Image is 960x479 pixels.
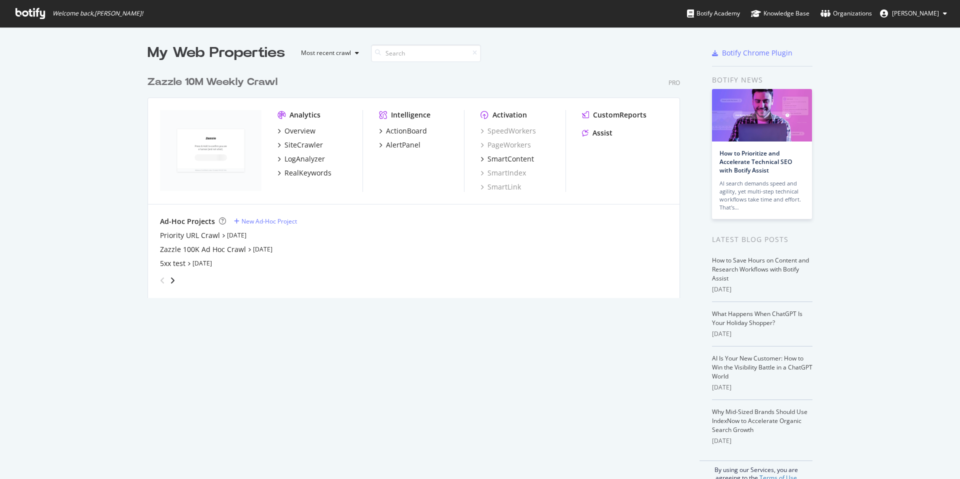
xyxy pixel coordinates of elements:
[284,140,323,150] div: SiteCrawler
[52,9,143,17] span: Welcome back, [PERSON_NAME] !
[253,245,272,253] a: [DATE]
[386,126,427,136] div: ActionBoard
[284,168,331,178] div: RealKeywords
[712,234,812,245] div: Latest Blog Posts
[301,50,351,56] div: Most recent crawl
[156,272,169,288] div: angle-left
[480,126,536,136] a: SpeedWorkers
[712,383,812,392] div: [DATE]
[872,5,955,21] button: [PERSON_NAME]
[160,258,185,268] a: 5xx test
[147,63,688,298] div: grid
[371,44,481,62] input: Search
[293,45,363,61] button: Most recent crawl
[160,244,246,254] a: Zazzle 100K Ad Hoc Crawl
[234,217,297,225] a: New Ad-Hoc Project
[712,309,802,327] a: What Happens When ChatGPT Is Your Holiday Shopper?
[712,74,812,85] div: Botify news
[820,8,872,18] div: Organizations
[160,216,215,226] div: Ad-Hoc Projects
[169,275,176,285] div: angle-right
[147,43,285,63] div: My Web Properties
[391,110,430,120] div: Intelligence
[147,75,277,89] div: Zazzle 10M Weekly Crawl
[712,329,812,338] div: [DATE]
[712,89,812,141] img: How to Prioritize and Accelerate Technical SEO with Botify Assist
[289,110,320,120] div: Analytics
[147,75,281,89] a: Zazzle 10M Weekly Crawl
[284,126,315,136] div: Overview
[379,140,420,150] a: AlertPanel
[751,8,809,18] div: Knowledge Base
[712,256,809,282] a: How to Save Hours on Content and Research Workflows with Botify Assist
[582,110,646,120] a: CustomReports
[277,126,315,136] a: Overview
[492,110,527,120] div: Activation
[379,126,427,136] a: ActionBoard
[480,168,526,178] a: SmartIndex
[593,110,646,120] div: CustomReports
[386,140,420,150] div: AlertPanel
[227,231,246,239] a: [DATE]
[241,217,297,225] div: New Ad-Hoc Project
[480,182,521,192] a: SmartLink
[712,407,807,434] a: Why Mid-Sized Brands Should Use IndexNow to Accelerate Organic Search Growth
[712,48,792,58] a: Botify Chrome Plugin
[712,436,812,445] div: [DATE]
[722,48,792,58] div: Botify Chrome Plugin
[487,154,534,164] div: SmartContent
[719,179,804,211] div: AI search demands speed and agility, yet multi-step technical workflows take time and effort. Tha...
[160,230,220,240] a: Priority URL Crawl
[712,354,812,380] a: AI Is Your New Customer: How to Win the Visibility Battle in a ChatGPT World
[277,168,331,178] a: RealKeywords
[480,154,534,164] a: SmartContent
[592,128,612,138] div: Assist
[284,154,325,164] div: LogAnalyzer
[277,154,325,164] a: LogAnalyzer
[277,140,323,150] a: SiteCrawler
[719,149,792,174] a: How to Prioritize and Accelerate Technical SEO with Botify Assist
[712,285,812,294] div: [DATE]
[668,78,680,87] div: Pro
[160,110,261,191] img: zazzle.com
[192,259,212,267] a: [DATE]
[582,128,612,138] a: Assist
[480,140,531,150] a: PageWorkers
[687,8,740,18] div: Botify Academy
[892,9,939,17] span: Colin Ma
